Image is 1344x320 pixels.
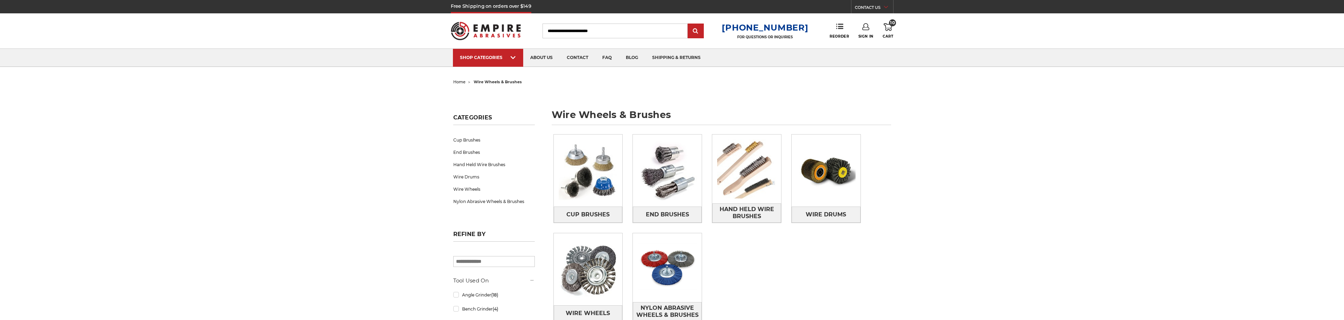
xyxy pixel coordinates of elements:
a: 10 Cart [883,23,893,39]
a: faq [595,49,619,67]
span: (18) [491,292,498,298]
img: Nylon Abrasive Wheels & Brushes [633,233,702,302]
img: Empire Abrasives [451,17,521,45]
a: Bench Grinder [453,303,535,315]
span: Cup Brushes [566,209,610,221]
h1: wire wheels & brushes [552,110,891,125]
a: Cup Brushes [453,134,535,146]
h5: Refine by [453,231,535,242]
span: Wire Drums [806,209,846,221]
a: Reorder [830,23,849,38]
p: FOR QUESTIONS OR INQUIRIES [722,35,808,39]
a: Hand Held Wire Brushes [712,203,781,223]
span: Hand Held Wire Brushes [713,203,781,222]
a: [PHONE_NUMBER] [722,22,808,33]
a: Wire Wheels [453,183,535,195]
img: End Brushes [633,136,702,205]
a: Nylon Abrasive Wheels & Brushes [453,195,535,208]
a: Angle Grinder [453,289,535,301]
a: shipping & returns [645,49,708,67]
h5: Tool Used On [453,276,535,285]
a: Cup Brushes [554,207,623,222]
span: Wire Wheels [566,307,610,319]
h5: Categories [453,114,535,125]
span: wire wheels & brushes [474,79,522,84]
input: Submit [689,24,703,38]
a: End Brushes [633,207,702,222]
a: CONTACT US [855,4,893,13]
a: home [453,79,466,84]
a: blog [619,49,645,67]
a: Wire Drums [453,171,535,183]
span: 10 [889,19,896,26]
span: Sign In [858,34,874,39]
a: End Brushes [453,146,535,158]
span: End Brushes [646,209,689,221]
a: Hand Held Wire Brushes [453,158,535,171]
img: Wire Drums [792,136,861,205]
a: Wire Drums [792,207,861,222]
span: Reorder [830,34,849,39]
div: SHOP CATEGORIES [460,55,516,60]
span: (4) [493,306,498,312]
img: Cup Brushes [554,136,623,205]
img: Wire Wheels [554,235,623,304]
img: Hand Held Wire Brushes [712,135,781,203]
span: Cart [883,34,893,39]
a: contact [560,49,595,67]
a: about us [523,49,560,67]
